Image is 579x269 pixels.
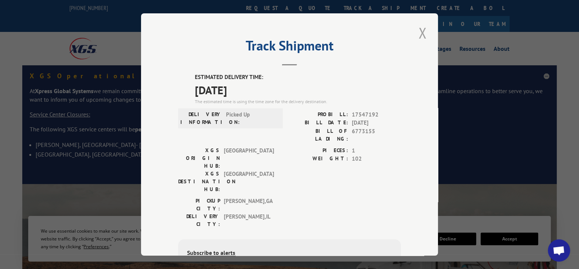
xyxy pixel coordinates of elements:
label: DELIVERY INFORMATION: [180,111,222,126]
span: [PERSON_NAME] , IL [224,213,274,228]
span: [GEOGRAPHIC_DATA] [224,170,274,193]
span: [DATE] [352,119,401,127]
label: PROBILL: [289,111,348,119]
span: 1 [352,147,401,155]
span: 17547192 [352,111,401,119]
label: XGS DESTINATION HUB: [178,170,220,193]
span: [GEOGRAPHIC_DATA] [224,147,274,170]
span: 102 [352,155,401,163]
label: WEIGHT: [289,155,348,163]
label: BILL OF LADING: [289,127,348,143]
label: DELIVERY CITY: [178,213,220,228]
label: PIECES: [289,147,348,155]
span: 6773155 [352,127,401,143]
button: Close modal [416,23,429,43]
a: Open chat [548,239,570,262]
h2: Track Shipment [178,40,401,55]
label: XGS ORIGIN HUB: [178,147,220,170]
div: The estimated time is using the time zone for the delivery destination. [195,98,401,105]
div: Subscribe to alerts [187,248,392,259]
label: ESTIMATED DELIVERY TIME: [195,73,401,82]
span: [DATE] [195,82,401,98]
label: BILL DATE: [289,119,348,127]
label: PICKUP CITY: [178,197,220,213]
span: Picked Up [226,111,276,126]
span: [PERSON_NAME] , GA [224,197,274,213]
